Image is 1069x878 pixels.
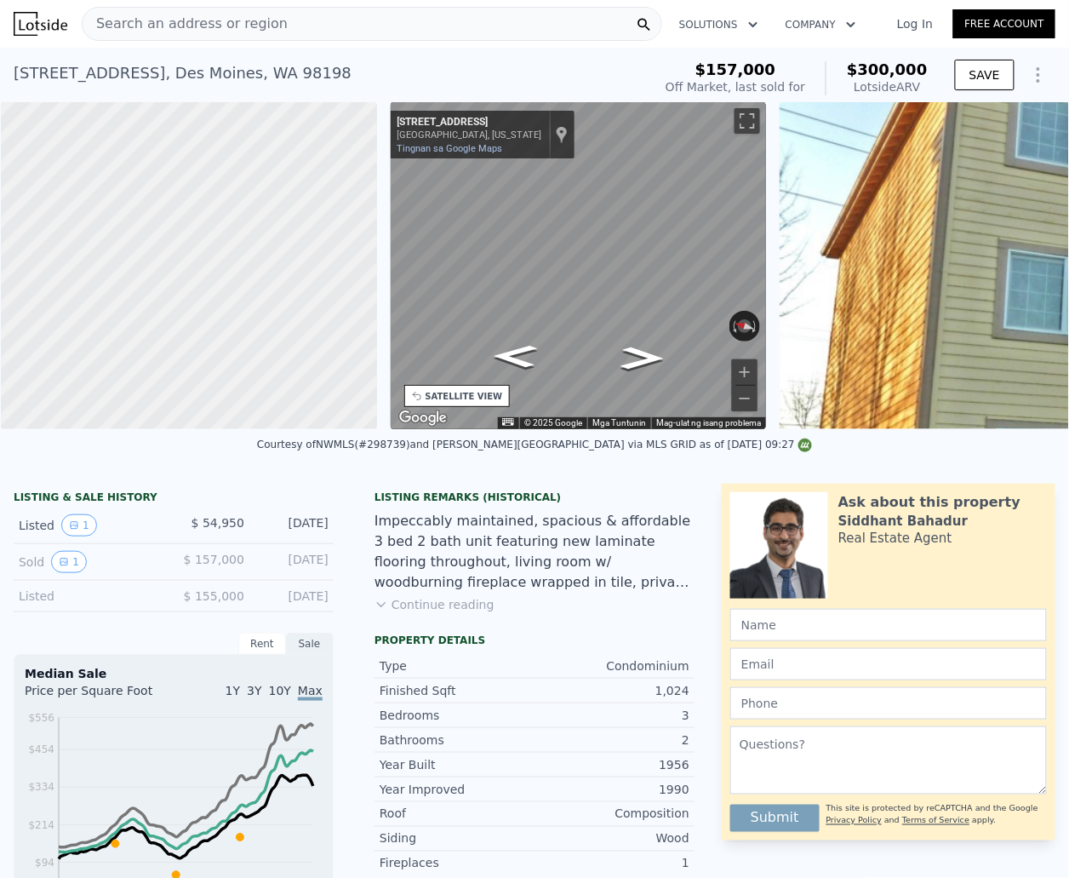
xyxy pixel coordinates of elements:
[826,816,882,825] a: Privacy Policy
[534,756,689,773] div: 1956
[502,418,514,426] button: Mga keyboard shortcut
[226,684,240,697] span: 1Y
[730,805,820,832] button: Submit
[380,830,534,847] div: Siding
[19,551,160,573] div: Sold
[380,855,534,872] div: Fireplaces
[772,9,870,40] button: Company
[19,588,160,605] div: Listed
[374,511,695,593] div: Impeccably maintained, spacious & affordable 3 bed 2 bath unit featuring new laminate flooring th...
[19,514,160,537] div: Listed
[380,657,534,674] div: Type
[666,78,805,95] div: Off Market, last sold for
[184,553,244,566] span: $ 157,000
[826,798,1047,832] div: This site is protected by reCAPTCHA and the Google and apply.
[955,60,1015,90] button: SAVE
[730,648,1047,680] input: Email
[380,756,534,773] div: Year Built
[269,684,291,697] span: 10Y
[380,732,534,749] div: Bathrooms
[592,418,646,428] a: Mga Tuntunin (bubukas sa bagong tab)
[238,633,286,655] div: Rent
[556,125,568,144] a: Ipakita ang lokasyon sa mapa
[395,407,451,429] a: Buksan ang lugar na ito sa Google Maps (magbubukas ng bagong window)
[798,439,812,452] img: NWMLS Logo
[257,439,812,450] div: Courtesy of NWMLS (#298739) and [PERSON_NAME][GEOGRAPHIC_DATA] via MLS GRID as of [DATE] 09:27
[473,340,556,374] path: Magpahilaga, 30th Ave S
[374,596,494,613] button: Continue reading
[524,418,582,428] span: © 2025 Google
[838,530,952,547] div: Real Estate Agent
[28,712,54,724] tspan: $556
[83,14,288,34] span: Search an address or region
[374,634,695,647] div: Property details
[391,102,767,429] div: Mapa
[902,816,969,825] a: Terms of Service
[397,143,503,154] a: Tingnan sa Google Maps
[380,682,534,699] div: Finished Sqft
[25,682,174,709] div: Price per Square Foot
[666,9,772,40] button: Solutions
[732,359,757,385] button: Mag-zoom in
[192,516,244,530] span: $ 54,950
[534,657,689,674] div: Condominium
[397,116,542,129] div: [STREET_ADDRESS]
[14,61,352,85] div: [STREET_ADDRESS] , Des Moines , WA 98198
[729,311,739,341] button: I-rotate pa-counterclockwise
[953,9,1055,38] a: Free Account
[735,108,760,134] button: I-toggle ang fullscreen view
[286,633,334,655] div: Sale
[298,684,323,701] span: Max
[28,819,54,831] tspan: $214
[14,12,67,36] img: Lotside
[534,855,689,872] div: 1
[28,782,54,794] tspan: $334
[380,781,534,798] div: Year Improved
[732,386,757,411] button: Mag-zoom out
[847,78,928,95] div: Lotside ARV
[14,491,334,508] div: LISTING & SALE HISTORY
[397,129,542,141] div: [GEOGRAPHIC_DATA], [US_STATE]
[258,588,329,605] div: [DATE]
[729,316,762,337] button: I-reset ang view
[695,60,776,78] span: $157,000
[258,514,329,537] div: [DATE]
[380,707,534,724] div: Bedrooms
[395,407,451,429] img: Google
[391,102,767,429] div: Street View
[534,806,689,823] div: Composition
[534,682,689,699] div: 1,024
[752,311,761,341] button: I-rotate pa-clockwise
[1021,58,1055,92] button: Show Options
[838,492,1020,513] div: Ask about this property
[877,15,953,32] a: Log In
[534,830,689,847] div: Wood
[247,684,261,697] span: 3Y
[258,551,329,573] div: [DATE]
[35,857,54,869] tspan: $94
[730,609,1047,641] input: Name
[838,513,968,530] div: Siddhant Bahadur
[426,390,503,403] div: SATELLITE VIEW
[730,687,1047,720] input: Phone
[534,781,689,798] div: 1990
[25,665,323,682] div: Median Sale
[534,732,689,749] div: 2
[534,707,689,724] div: 3
[374,491,695,504] div: Listing Remarks (Historical)
[602,341,683,375] path: Magpatimog, 30th Ave S
[61,514,97,537] button: View historical data
[380,806,534,823] div: Roof
[184,589,244,603] span: $ 155,000
[656,418,761,428] a: Mag-ulat ng isang problema
[847,60,928,78] span: $300,000
[51,551,87,573] button: View historical data
[28,744,54,756] tspan: $454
